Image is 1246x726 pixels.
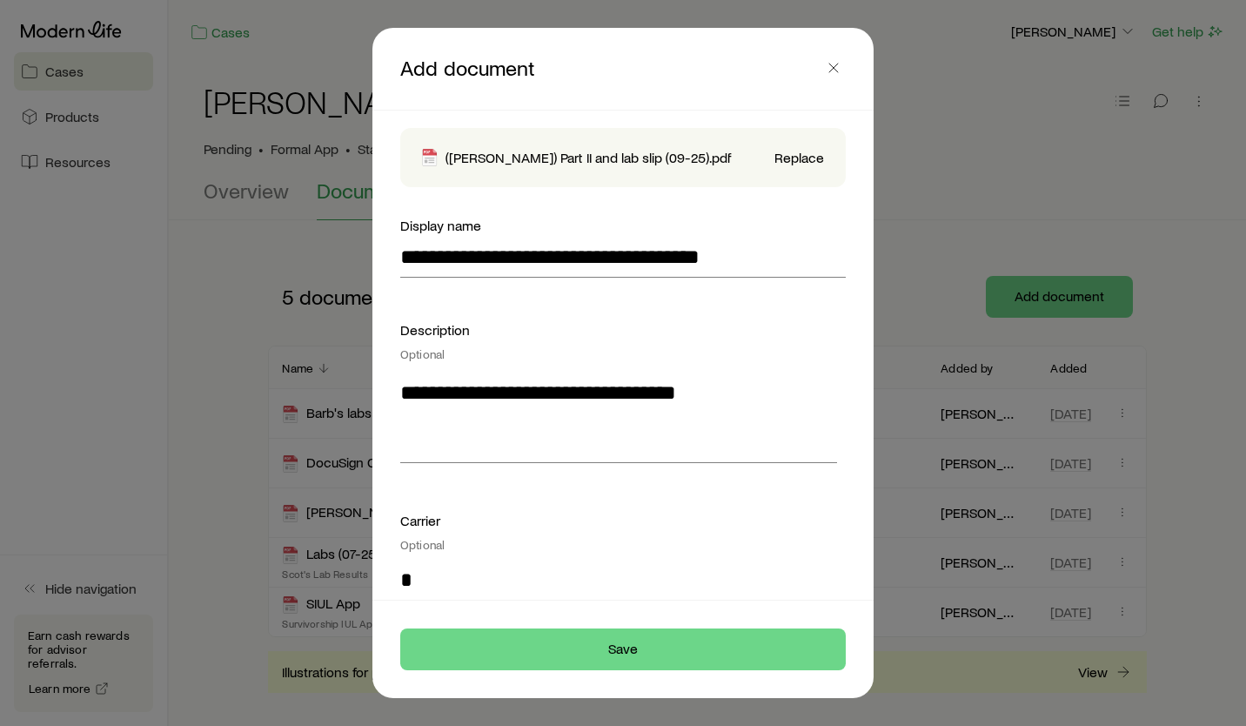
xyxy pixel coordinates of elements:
[445,149,731,166] p: ([PERSON_NAME]) Part II and lab slip (09-25).pdf
[400,629,846,670] button: Save
[774,150,825,166] button: Replace
[400,56,821,82] p: Add document
[400,215,846,236] div: Display name
[400,510,846,552] div: Carrier
[400,319,846,361] div: Description
[400,347,846,361] div: Optional
[400,538,846,552] div: Optional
